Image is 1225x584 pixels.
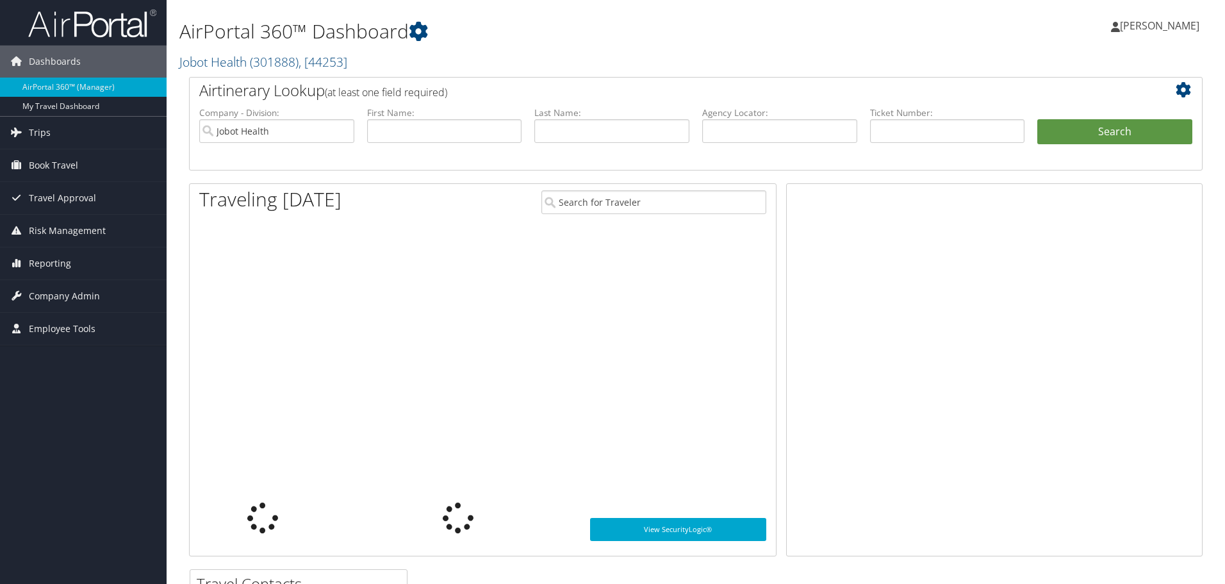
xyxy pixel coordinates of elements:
[29,182,96,214] span: Travel Approval
[1111,6,1212,45] a: [PERSON_NAME]
[29,313,95,345] span: Employee Tools
[1037,119,1192,145] button: Search
[299,53,347,71] span: , [ 44253 ]
[29,117,51,149] span: Trips
[29,46,81,78] span: Dashboards
[199,79,1108,101] h2: Airtinerary Lookup
[179,53,347,71] a: Jobot Health
[325,85,447,99] span: (at least one field required)
[29,280,100,312] span: Company Admin
[1120,19,1199,33] span: [PERSON_NAME]
[870,106,1025,119] label: Ticket Number:
[367,106,522,119] label: First Name:
[179,18,868,45] h1: AirPortal 360™ Dashboard
[28,8,156,38] img: airportal-logo.png
[541,190,766,214] input: Search for Traveler
[29,149,78,181] span: Book Travel
[29,247,71,279] span: Reporting
[199,186,341,213] h1: Traveling [DATE]
[702,106,857,119] label: Agency Locator:
[29,215,106,247] span: Risk Management
[590,518,766,541] a: View SecurityLogic®
[250,53,299,71] span: ( 301888 )
[534,106,689,119] label: Last Name:
[199,106,354,119] label: Company - Division:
